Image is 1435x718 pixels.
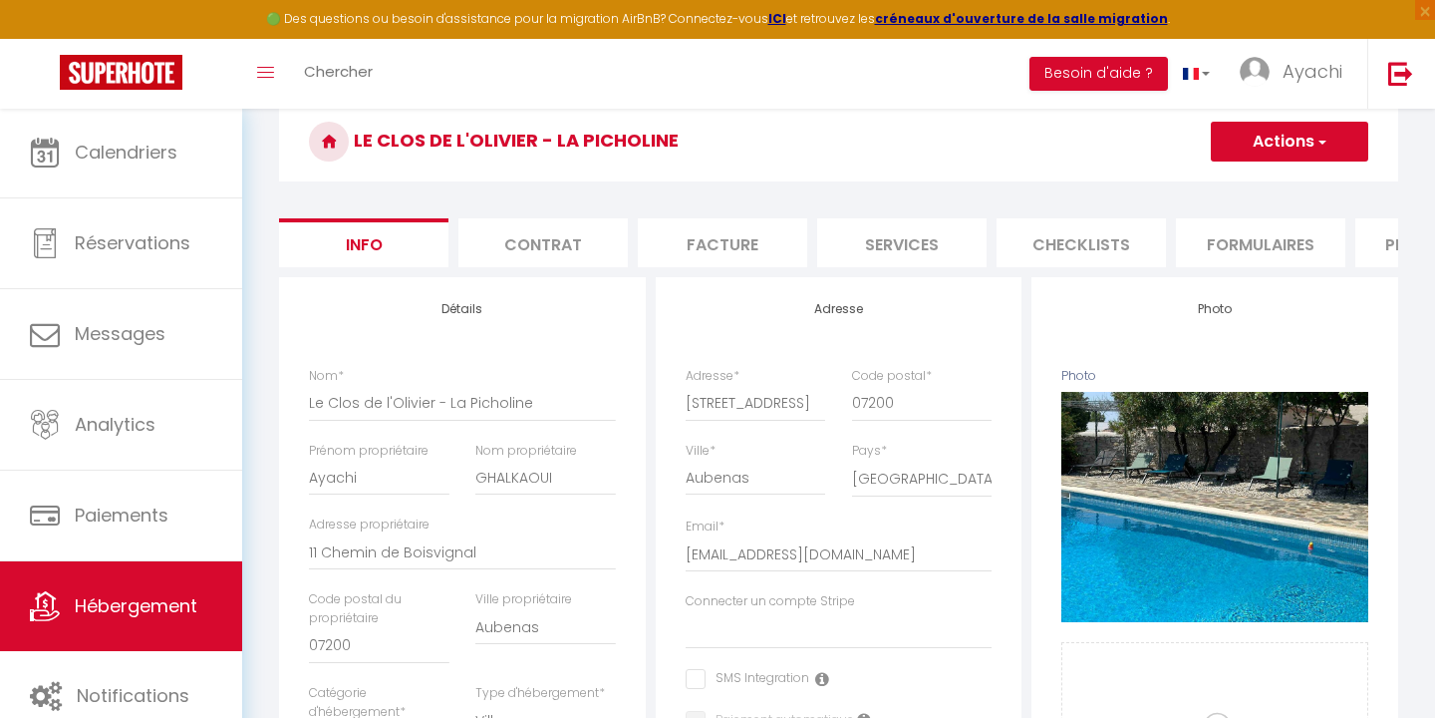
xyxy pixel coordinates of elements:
[686,367,739,386] label: Adresse
[817,218,987,267] li: Services
[60,55,182,90] img: Super Booking
[309,442,429,461] label: Prénom propriétaire
[875,10,1168,27] a: créneaux d'ouverture de la salle migration
[475,442,577,461] label: Nom propriétaire
[1029,57,1168,91] button: Besoin d'aide ?
[1388,61,1413,86] img: logout
[852,442,887,461] label: Pays
[852,367,932,386] label: Code postal
[309,590,449,628] label: Code postal du propriétaire
[279,102,1398,181] h3: Le Clos de l'Olivier - La Picholine
[279,218,448,267] li: Info
[75,503,168,528] span: Paiements
[638,218,807,267] li: Facture
[1240,57,1270,87] img: ...
[458,218,628,267] li: Contrat
[686,592,855,611] label: Connecter un compte Stripe
[75,321,165,346] span: Messages
[289,39,388,109] a: Chercher
[16,8,76,68] button: Ouvrir le widget de chat LiveChat
[75,230,190,255] span: Réservations
[304,61,373,82] span: Chercher
[1061,302,1368,316] h4: Photo
[77,683,189,708] span: Notifications
[309,367,344,386] label: Nom
[75,593,197,618] span: Hébergement
[1176,218,1345,267] li: Formulaires
[686,442,716,461] label: Ville
[1061,367,1096,386] label: Photo
[997,218,1166,267] li: Checklists
[768,10,786,27] a: ICI
[686,302,993,316] h4: Adresse
[75,140,177,165] span: Calendriers
[75,412,155,437] span: Analytics
[1283,59,1342,84] span: Ayachi
[1211,122,1368,162] button: Actions
[686,518,724,537] label: Email
[1225,39,1367,109] a: ... Ayachi
[475,590,572,609] label: Ville propriétaire
[309,516,430,535] label: Adresse propriétaire
[475,684,605,703] label: Type d'hébergement
[309,302,616,316] h4: Détails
